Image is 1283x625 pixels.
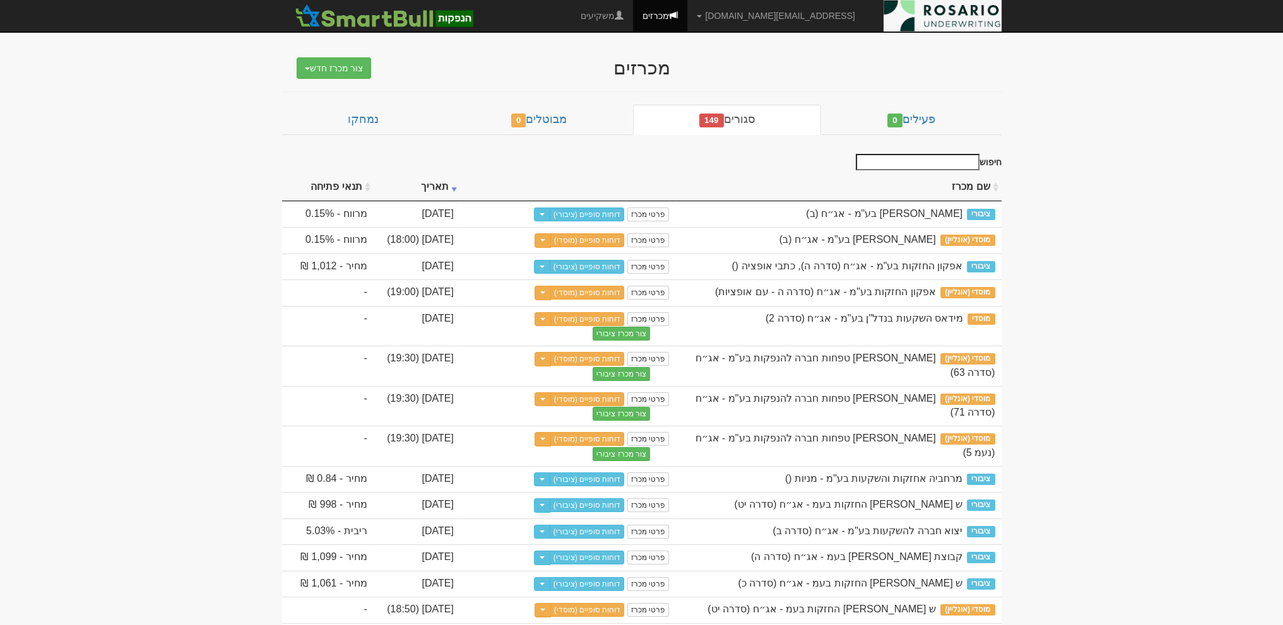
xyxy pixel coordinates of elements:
td: [DATE] [374,254,460,280]
td: מחיר - 1,012 ₪ [282,254,374,280]
a: פרטי מכרז [627,233,669,247]
th: תאריך : activate to sort column ascending [374,173,460,201]
td: [DATE] (19:30) [374,426,460,466]
span: ציבורי [967,578,995,590]
a: פרטי מכרז [627,498,669,512]
td: מחיר - 998 ₪ [282,492,374,518]
td: מחיר - 1,099 ₪ [282,544,374,571]
td: [DATE] [374,466,460,493]
span: מוסדי (אונליין) [940,394,995,405]
th: תנאי פתיחה : activate to sort column ascending [282,173,374,201]
a: דוחות סופיים (מוסדי) [550,286,625,300]
a: דוחות סופיים (ציבורי) [550,472,625,486]
th: שם מכרז : activate to sort column ascending [675,173,1001,201]
td: [DATE] (19:30) [374,386,460,426]
td: - [282,346,374,386]
a: דוחות סופיים (ציבורי) [550,525,625,539]
span: מזרחי טפחות חברה להנפקות בע"מ - אג״ח (סדרה 71) [695,393,995,418]
td: מחיר - 1,061 ₪ [282,571,374,597]
a: פרטי מכרז [627,207,669,221]
span: אפקון החזקות בע"מ - אג״ח (סדרה ה), כתבי אופציה () [731,260,962,271]
td: [DATE] [374,571,460,597]
a: דוחות סופיים (מוסדי) [550,392,625,406]
td: מחיר - 0.84 ₪ [282,466,374,493]
span: ש שלמה החזקות בעמ - אג״ח (סדרה יט) [707,604,936,614]
a: דוחות סופיים (מוסדי) [550,233,625,247]
td: [DATE] (19:30) [374,346,460,386]
td: [DATE] (18:00) [374,227,460,254]
a: פרטי מכרז [627,352,669,366]
button: צור מכרז ציבורי [593,327,650,341]
div: מכרזים [396,57,888,78]
span: מוסדי (אונליין) [940,235,995,246]
td: - [282,386,374,426]
a: דוחות סופיים (ציבורי) [550,498,625,512]
span: 0 [511,114,526,127]
a: פרטי מכרז [627,472,669,486]
a: דוחות סופיים (מוסדי) [550,603,625,617]
span: מוסדי (אונליין) [940,433,995,445]
label: חיפוש [851,154,1002,170]
span: מזרחי טפחות חברה להנפקות בע"מ - אג״ח (נעמ 5) [695,433,995,458]
a: פרטי מכרז [627,577,669,591]
span: דניאל פקדונות בע"מ - אג״ח (ב) [779,234,936,245]
span: מוסדי (אונליין) [940,287,995,298]
button: צור מכרז ציבורי [593,407,650,421]
a: פרטי מכרז [627,525,669,539]
td: מרווח - 0.15% [282,201,374,228]
td: - [282,306,374,346]
a: דוחות סופיים (ציבורי) [550,551,625,564]
td: [DATE] [374,306,460,346]
span: מוסדי [967,313,995,325]
span: 0 [887,114,902,127]
span: ציבורי [967,552,995,563]
td: - [282,426,374,466]
span: ציבורי [967,209,995,220]
td: [DATE] [374,201,460,228]
span: מזרחי טפחות חברה להנפקות בע"מ - אג״ח (סדרה 63) [695,353,995,378]
a: פרטי מכרז [627,286,669,300]
td: [DATE] [374,518,460,545]
span: מוסדי (אונליין) [940,604,995,616]
span: ש שלמה החזקות בעמ - אג״ח (סדרה כ) [738,578,962,588]
a: דוחות סופיים (מוסדי) [550,432,625,446]
td: [DATE] (18:50) [374,597,460,623]
a: סגורים [633,105,821,135]
a: דוחות סופיים (ציבורי) [550,577,625,591]
a: פרטי מכרז [627,432,669,446]
button: צור מכרז ציבורי [593,367,650,381]
span: ציבורי [967,261,995,272]
img: SmartBull Logo [292,3,477,28]
span: 149 [699,114,724,127]
span: ציבורי [967,526,995,537]
a: פרטי מכרז [627,260,669,274]
a: נמחקו [282,105,445,135]
span: ציבורי [967,499,995,511]
td: ריבית - 5.03% [282,518,374,545]
a: דוחות סופיים (ציבורי) [550,207,625,221]
button: צור מכרז חדש [297,57,372,79]
span: קבוצת אשטרום בעמ - אג״ח (סדרה ה) [751,551,962,562]
a: פרטי מכרז [627,312,669,326]
a: פרטי מכרז [627,603,669,617]
input: חיפוש [856,154,979,170]
span: דניאל פקדונות בע"מ - אג״ח (ב) [806,208,962,219]
td: [DATE] [374,492,460,518]
a: דוחות סופיים (מוסדי) [550,352,625,366]
span: מוסדי (אונליין) [940,353,995,365]
span: ציבורי [967,474,995,485]
td: - [282,279,374,306]
a: פרטי מכרז [627,551,669,564]
a: פעילים [821,105,1001,135]
span: יצוא חברה להשקעות בע"מ - אג״ח (סדרה ב) [772,525,962,536]
td: [DATE] [374,544,460,571]
span: מרחביה אחזקות והשקעות בע"מ - מניות () [785,473,962,484]
td: - [282,597,374,623]
td: [DATE] (19:00) [374,279,460,306]
td: מרווח - 0.15% [282,227,374,254]
a: דוחות סופיים (ציבורי) [550,260,625,274]
span: אפקון החזקות בע"מ - אג״ח (סדרה ה - עם אופציות) [715,286,936,297]
a: דוחות סופיים (מוסדי) [550,312,625,326]
span: מידאס השקעות בנדל''ן בע''מ - אג״ח (סדרה 2) [766,313,963,324]
a: מבוטלים [445,105,633,135]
